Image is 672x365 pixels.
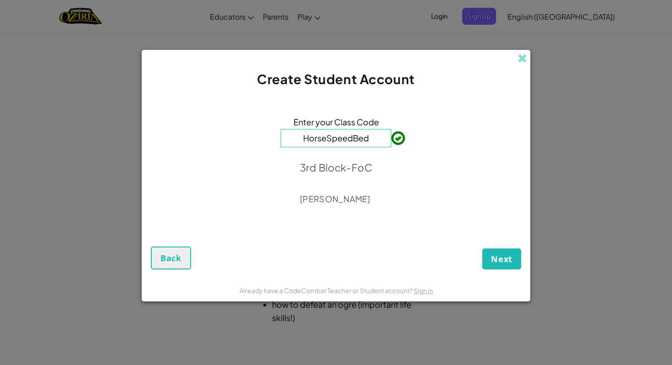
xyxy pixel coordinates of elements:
span: Next [491,253,512,264]
span: Already have a CodeCombat Teacher or Student account? [240,286,414,295]
button: Back [151,247,191,269]
button: Next [482,248,521,269]
span: Enter your Class Code [293,115,379,129]
span: Create Student Account [257,71,415,87]
p: 3rd Block-FoC [300,161,372,174]
span: Back [160,252,181,263]
p: [PERSON_NAME] [300,193,372,204]
a: Sign in [414,286,433,295]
